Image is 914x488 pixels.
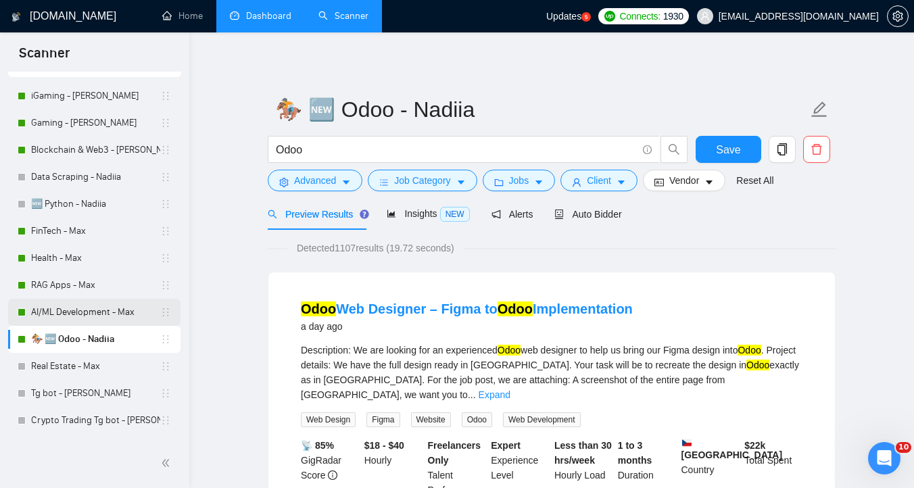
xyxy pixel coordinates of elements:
[279,177,289,187] span: setting
[494,177,504,187] span: folder
[31,109,160,137] a: Gaming - [PERSON_NAME]
[8,191,181,218] li: 🆕 Python - Nadiia
[479,389,510,400] a: Expand
[358,208,370,220] div: Tooltip anchor
[572,177,581,187] span: user
[643,170,725,191] button: idcardVendorcaret-down
[301,412,356,427] span: Web Design
[341,177,351,187] span: caret-down
[366,412,400,427] span: Figma
[554,209,621,220] span: Auto Bidder
[160,361,171,372] span: holder
[160,280,171,291] span: holder
[498,301,533,316] mark: Odoo
[736,173,773,188] a: Reset All
[534,177,544,187] span: caret-down
[8,380,181,407] li: Tg bot - Dmytro
[301,343,802,402] div: Description: We are looking for an experienced web designer to help us bring our Figma design int...
[661,143,687,155] span: search
[682,438,692,447] img: 🇨🇿
[498,345,521,356] mark: Odoo
[428,440,481,466] b: Freelancers Only
[8,109,181,137] li: Gaming - Dmytro
[364,440,404,451] b: $18 - $40
[483,170,556,191] button: folderJobscaret-down
[887,11,909,22] a: setting
[328,470,337,480] span: info-circle
[31,245,160,272] a: Health - Max
[160,415,171,426] span: holder
[318,10,368,22] a: searchScanner
[696,136,761,163] button: Save
[654,177,664,187] span: idcard
[554,210,564,219] span: robot
[368,170,477,191] button: barsJob Categorycaret-down
[31,82,160,109] a: iGaming - [PERSON_NAME]
[8,164,181,191] li: Data Scraping - Nadiia
[587,173,611,188] span: Client
[660,136,688,163] button: search
[681,438,783,460] b: [GEOGRAPHIC_DATA]
[868,442,900,474] iframe: Intercom live chat
[301,440,334,451] b: 📡 85%
[31,326,160,353] a: 🏇 🆕 Odoo - Nadiia
[8,299,181,326] li: AI/ML Development - Max
[440,207,470,222] span: NEW
[546,11,581,22] span: Updates
[8,43,80,72] span: Scanner
[301,301,633,316] a: OdooWeb Designer – Figma toOdooImplementation
[160,253,171,264] span: holder
[619,9,660,24] span: Connects:
[585,14,588,20] text: 5
[31,191,160,218] a: 🆕 Python - Nadiia
[160,307,171,318] span: holder
[617,177,626,187] span: caret-down
[491,209,533,220] span: Alerts
[31,299,160,326] a: AI/ML Development - Max
[387,208,469,219] span: Insights
[31,353,160,380] a: Real Estate - Max
[31,380,160,407] a: Tg bot - [PERSON_NAME]
[769,143,795,155] span: copy
[31,272,160,299] a: RAG Apps - Max
[560,170,638,191] button: userClientcaret-down
[700,11,710,21] span: user
[663,9,683,24] span: 1930
[8,434,181,461] li: Python - Max
[491,210,501,219] span: notification
[294,173,336,188] span: Advanced
[8,353,181,380] li: Real Estate - Max
[160,91,171,101] span: holder
[503,412,581,427] span: Web Development
[8,407,181,434] li: Crypto Trading Tg bot - Dmytro
[268,210,277,219] span: search
[669,173,699,188] span: Vendor
[387,209,396,218] span: area-chart
[160,199,171,210] span: holder
[509,173,529,188] span: Jobs
[643,145,652,154] span: info-circle
[744,440,765,451] b: $ 22k
[31,164,160,191] a: Data Scraping - Nadiia
[301,301,336,316] mark: Odoo
[8,326,181,353] li: 🏇 🆕 Odoo - Nadiia
[161,456,174,470] span: double-left
[379,177,389,187] span: bars
[11,6,21,28] img: logo
[160,118,171,128] span: holder
[8,137,181,164] li: Blockchain & Web3 - Dmytro
[160,172,171,182] span: holder
[230,10,291,22] a: dashboardDashboard
[31,218,160,245] a: FinTech - Max
[581,12,591,22] a: 5
[462,412,492,427] span: Odoo
[160,145,171,155] span: holder
[491,440,521,451] b: Expert
[31,407,160,434] a: Crypto Trading Tg bot - [PERSON_NAME]
[716,141,740,158] span: Save
[162,10,203,22] a: homeHome
[468,389,476,400] span: ...
[803,136,830,163] button: delete
[769,136,796,163] button: copy
[275,93,808,126] input: Scanner name...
